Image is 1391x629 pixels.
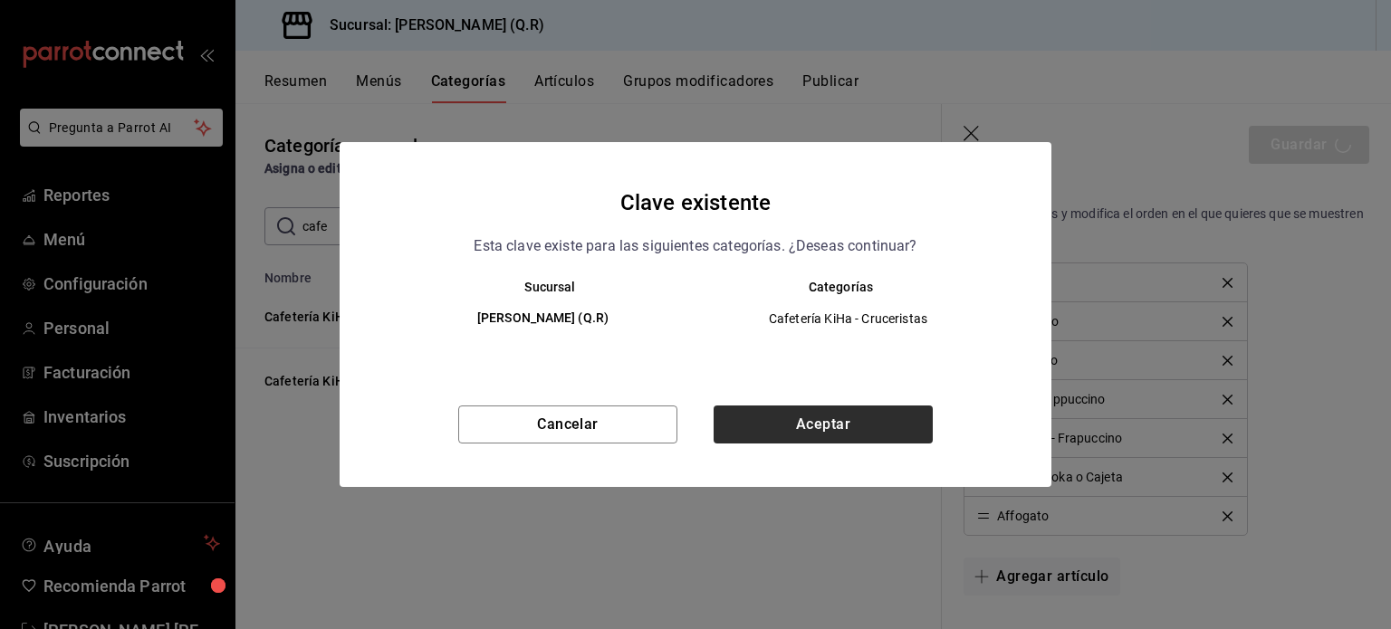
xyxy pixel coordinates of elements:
button: Aceptar [714,405,933,443]
h4: Clave existente [620,186,771,220]
th: Categorías [695,280,1015,294]
span: Cafetería KiHa - Cruceristas [711,310,985,328]
button: Cancelar [458,405,677,443]
p: Esta clave existe para las siguientes categorías. ¿Deseas continuar? [474,234,916,258]
th: Sucursal [376,280,695,294]
h6: [PERSON_NAME] (Q.R) [405,309,681,329]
